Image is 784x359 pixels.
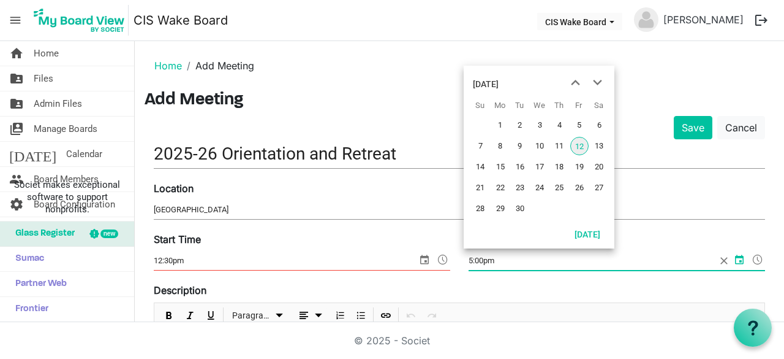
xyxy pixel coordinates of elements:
[530,137,549,155] span: Wednesday, September 10, 2025
[232,308,272,323] span: Paragraph
[353,308,369,323] button: Bulleted List
[228,308,288,323] button: Paragraph dropdownbutton
[200,303,221,329] div: Underline
[330,303,350,329] div: Numbered List
[161,308,178,323] button: Bold
[537,13,622,30] button: CIS Wake Board dropdownbutton
[510,96,529,115] th: Tu
[4,9,27,32] span: menu
[154,181,194,196] label: Location
[570,158,589,176] span: Friday, September 19, 2025
[9,91,24,116] span: folder_shared
[34,167,99,191] span: Board Members
[569,136,589,156] td: Friday, September 12, 2025
[9,41,24,66] span: home
[586,72,608,94] button: next month
[154,60,182,72] a: Home
[34,91,82,116] span: Admin Files
[9,222,75,246] span: Glass Register
[564,72,586,94] button: previous month
[634,7,658,32] img: no-profile-picture.svg
[567,225,608,242] button: Today
[491,199,510,218] span: Monday, September 29, 2025
[511,116,529,134] span: Tuesday, September 2, 2025
[473,72,499,96] div: title
[375,303,396,329] div: Insert Link
[530,116,549,134] span: Wednesday, September 3, 2025
[491,179,510,197] span: Monday, September 22, 2025
[9,272,67,296] span: Partner Web
[590,179,608,197] span: Saturday, September 27, 2025
[590,137,608,155] span: Saturday, September 13, 2025
[182,58,254,73] li: Add Meeting
[470,96,489,115] th: Su
[490,96,510,115] th: Mo
[154,283,206,298] label: Description
[9,117,24,141] span: switch_account
[471,179,489,197] span: Sunday, September 21, 2025
[674,116,712,139] button: Save
[717,116,765,139] a: Cancel
[550,158,568,176] span: Thursday, September 18, 2025
[491,137,510,155] span: Monday, September 8, 2025
[34,41,59,66] span: Home
[9,167,24,191] span: people
[530,179,549,197] span: Wednesday, September 24, 2025
[350,303,371,329] div: Bulleted List
[290,303,330,329] div: Alignments
[100,230,118,238] div: new
[203,308,219,323] button: Underline
[511,199,529,218] span: Tuesday, September 30, 2025
[9,142,56,166] span: [DATE]
[354,334,430,347] a: © 2025 - Societ
[511,179,529,197] span: Tuesday, September 23, 2025
[590,158,608,176] span: Saturday, September 20, 2025
[570,179,589,197] span: Friday, September 26, 2025
[590,116,608,134] span: Saturday, September 6, 2025
[471,199,489,218] span: Sunday, September 28, 2025
[570,137,589,155] span: Friday, September 12, 2025
[9,66,24,91] span: folder_shared
[658,7,748,32] a: [PERSON_NAME]
[34,117,97,141] span: Manage Boards
[549,96,568,115] th: Th
[30,5,134,36] a: My Board View Logo
[225,303,290,329] div: Formats
[491,116,510,134] span: Monday, September 1, 2025
[134,8,228,33] a: CIS Wake Board
[511,158,529,176] span: Tuesday, September 16, 2025
[145,90,774,111] h3: Add Meeting
[569,96,589,115] th: Fr
[491,158,510,176] span: Monday, September 15, 2025
[570,116,589,134] span: Friday, September 5, 2025
[511,137,529,155] span: Tuesday, September 9, 2025
[471,137,489,155] span: Sunday, September 7, 2025
[154,232,201,247] label: Start Time
[550,116,568,134] span: Thursday, September 4, 2025
[182,308,198,323] button: Italic
[550,179,568,197] span: Thursday, September 25, 2025
[154,139,765,168] input: Title
[332,308,349,323] button: Numbered List
[179,303,200,329] div: Italic
[378,308,394,323] button: Insert Link
[589,96,608,115] th: Sa
[716,252,732,270] span: close
[471,158,489,176] span: Sunday, September 14, 2025
[9,297,48,322] span: Frontier
[292,308,328,323] button: dropdownbutton
[550,137,568,155] span: Thursday, September 11, 2025
[417,252,432,268] span: select
[159,303,179,329] div: Bold
[530,158,549,176] span: Wednesday, September 17, 2025
[34,66,53,91] span: Files
[732,252,747,268] span: select
[66,142,102,166] span: Calendar
[529,96,549,115] th: We
[748,7,774,33] button: logout
[30,5,129,36] img: My Board View Logo
[6,179,129,215] span: Societ makes exceptional software to support nonprofits.
[9,247,44,271] span: Sumac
